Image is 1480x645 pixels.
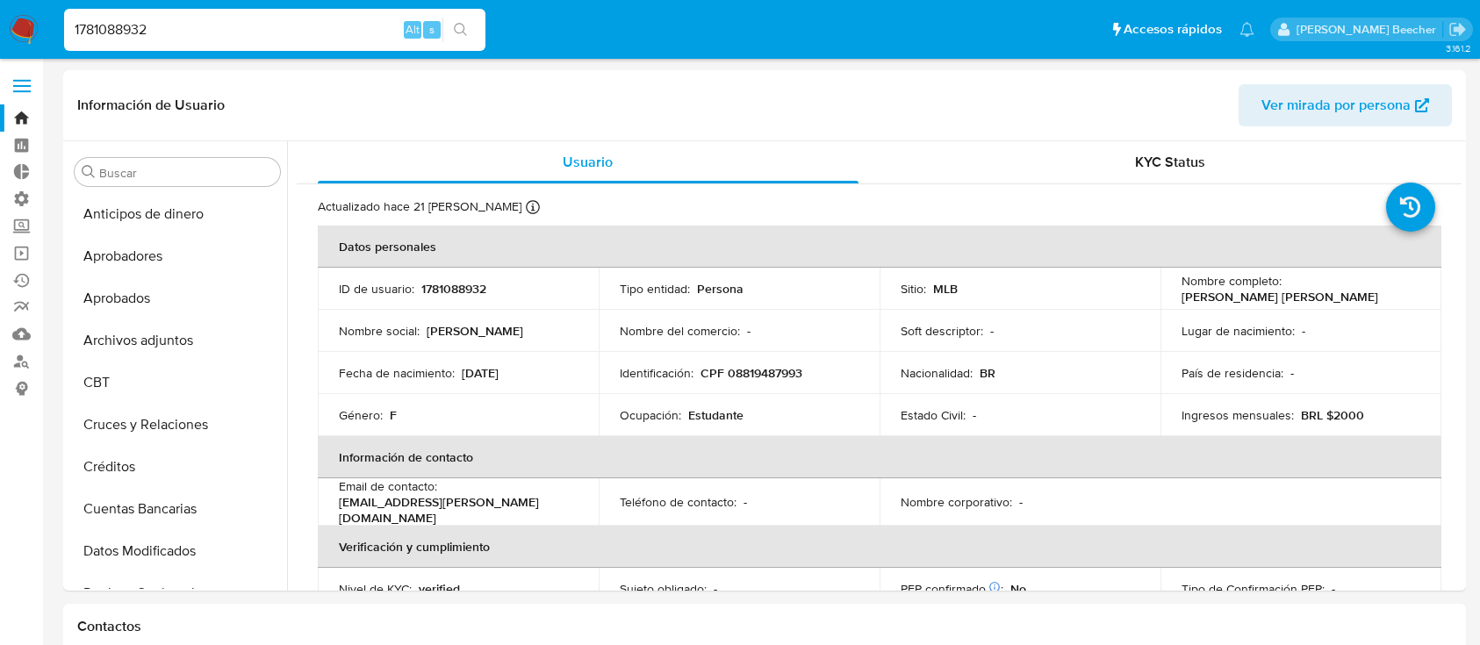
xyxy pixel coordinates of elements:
button: search-icon [442,18,478,42]
input: Buscar [99,165,273,181]
h1: Información de Usuario [77,97,225,114]
p: Identificación : [620,365,693,381]
p: - [1302,323,1305,339]
p: Nombre completo : [1182,273,1282,289]
p: Nombre del comercio : [620,323,740,339]
p: [DATE] [462,365,499,381]
p: - [747,323,751,339]
p: MLB [933,281,958,297]
p: [PERSON_NAME] [427,323,523,339]
button: Cruces y Relaciones [68,404,287,446]
p: [EMAIL_ADDRESS][PERSON_NAME][DOMAIN_NAME] [339,494,571,526]
button: Archivos adjuntos [68,319,287,362]
p: Email de contacto : [339,478,437,494]
button: Devices Geolocation [68,572,287,614]
button: Anticipos de dinero [68,193,287,235]
p: Estado Civil : [901,407,966,423]
p: CPF 08819487993 [700,365,802,381]
p: ID de usuario : [339,281,414,297]
span: Usuario [563,152,613,172]
p: No [1010,581,1026,597]
p: - [990,323,994,339]
p: PEP confirmado : [901,581,1003,597]
p: verified [419,581,460,597]
p: Género : [339,407,383,423]
p: - [714,581,717,597]
input: Buscar usuario o caso... [64,18,485,41]
p: Tipo de Confirmación PEP : [1182,581,1325,597]
p: camila.tresguerres@mercadolibre.com [1297,21,1442,38]
p: Sitio : [901,281,926,297]
p: BR [980,365,995,381]
p: 1781088932 [421,281,486,297]
span: Ver mirada por persona [1261,84,1411,126]
p: Lugar de nacimiento : [1182,323,1295,339]
span: s [429,21,435,38]
button: Aprobadores [68,235,287,277]
p: - [744,494,747,510]
p: - [1019,494,1023,510]
p: Ingresos mensuales : [1182,407,1294,423]
a: Salir [1448,20,1467,39]
th: Verificación y cumplimiento [318,526,1441,568]
p: Persona [697,281,744,297]
button: Créditos [68,446,287,488]
p: [PERSON_NAME] [PERSON_NAME] [1182,289,1378,305]
span: KYC Status [1135,152,1205,172]
span: Accesos rápidos [1124,20,1222,39]
p: Teléfono de contacto : [620,494,736,510]
button: Datos Modificados [68,530,287,572]
button: Ver mirada por persona [1239,84,1452,126]
h1: Contactos [77,618,1452,635]
p: - [1290,365,1294,381]
th: Información de contacto [318,436,1441,478]
p: - [1332,581,1335,597]
button: CBT [68,362,287,404]
p: Estudante [688,407,744,423]
p: Nombre corporativo : [901,494,1012,510]
p: Fecha de nacimiento : [339,365,455,381]
p: Actualizado hace 21 [PERSON_NAME] [318,198,521,215]
p: Nacionalidad : [901,365,973,381]
button: Buscar [82,165,96,179]
span: Alt [406,21,420,38]
p: Ocupación : [620,407,681,423]
a: Notificaciones [1239,22,1254,37]
p: - [973,407,976,423]
button: Aprobados [68,277,287,319]
p: BRL $2000 [1301,407,1364,423]
p: Tipo entidad : [620,281,690,297]
th: Datos personales [318,226,1441,268]
button: Cuentas Bancarias [68,488,287,530]
p: Soft descriptor : [901,323,983,339]
p: País de residencia : [1182,365,1283,381]
p: Nivel de KYC : [339,581,412,597]
p: F [390,407,397,423]
p: Sujeto obligado : [620,581,707,597]
p: Nombre social : [339,323,420,339]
